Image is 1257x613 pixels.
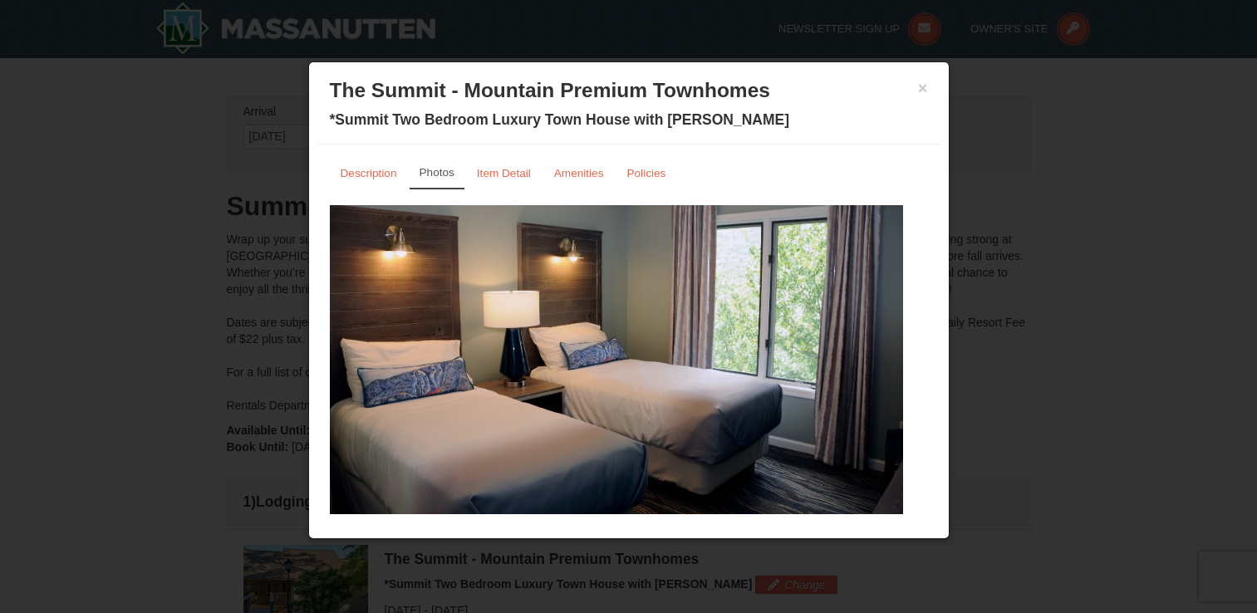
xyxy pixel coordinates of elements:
[554,167,604,179] small: Amenities
[341,167,397,179] small: Description
[420,166,454,179] small: Photos
[330,205,903,519] img: 18876286-97-039ded11.png
[626,167,665,179] small: Policies
[477,167,531,179] small: Item Detail
[616,157,676,189] a: Policies
[466,157,542,189] a: Item Detail
[330,78,928,103] h3: The Summit - Mountain Premium Townhomes
[543,157,615,189] a: Amenities
[330,111,928,128] h4: *Summit Two Bedroom Luxury Town House with [PERSON_NAME]
[918,80,928,96] button: ×
[330,157,408,189] a: Description
[410,157,464,189] a: Photos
